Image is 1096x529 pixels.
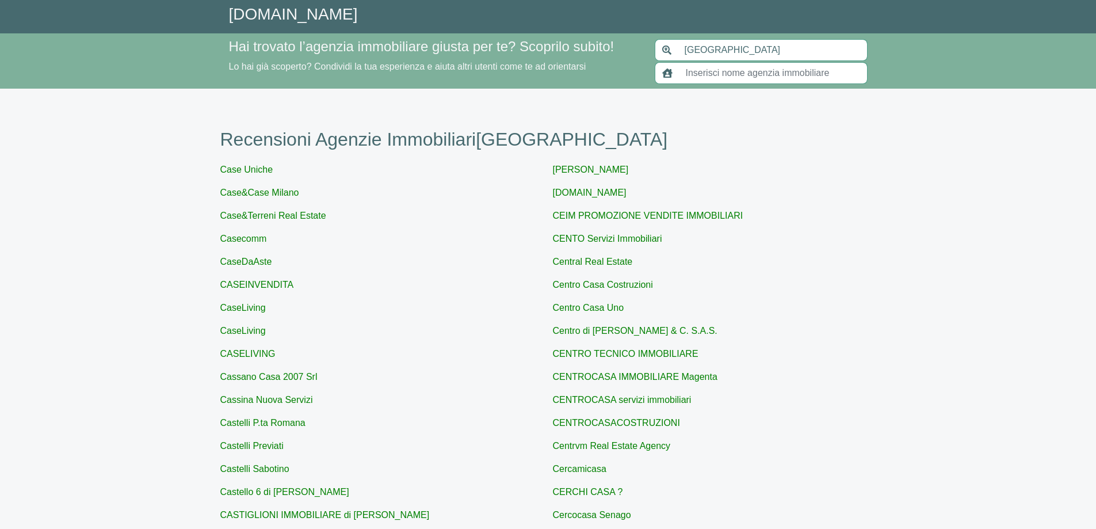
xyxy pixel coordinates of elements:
a: Cassina Nuova Servizi [220,395,313,405]
a: Centro Casa Costruzioni [553,280,653,290]
a: Castello 6 di [PERSON_NAME] [220,487,349,497]
a: Cercamicasa [553,464,606,474]
a: CENTRO TECNICO IMMOBILIARE [553,349,698,359]
a: Central Real Estate [553,257,633,267]
a: CASEINVENDITA [220,280,294,290]
a: CaseLiving [220,326,266,336]
a: Castelli P.ta Romana [220,418,305,428]
p: Lo hai già scoperto? Condividi la tua esperienza e aiuta altri utenti come te ad orientarsi [229,60,641,74]
a: CASTIGLIONI IMMOBILIARE di [PERSON_NAME] [220,510,430,520]
a: Centro Casa Uno [553,303,624,313]
a: CENTROCASA servizi immobiliari [553,395,692,405]
a: Cercocasa Senago [553,510,631,520]
a: CERCHI CASA ? [553,487,623,497]
a: [DOMAIN_NAME] [229,5,358,23]
a: CaseDaAste [220,257,272,267]
a: Centro di [PERSON_NAME] & C. S.A.S. [553,326,717,336]
a: Case Uniche [220,165,273,174]
a: CaseLiving [220,303,266,313]
a: CASELIVING [220,349,276,359]
a: Cassano Casa 2007 Srl [220,372,318,382]
a: [PERSON_NAME] [553,165,629,174]
a: [DOMAIN_NAME] [553,188,627,197]
a: Castelli Previati [220,441,284,451]
a: CENTROCASA IMMOBILIARE Magenta [553,372,717,382]
input: Inserisci area di ricerca (Comune o Provincia) [678,39,868,61]
a: Casecomm [220,234,267,243]
h1: Recensioni Agenzie Immobiliari [GEOGRAPHIC_DATA] [220,128,876,150]
a: Castelli Sabotino [220,464,289,474]
a: Case&Case Milano [220,188,299,197]
a: CENTROCASACOSTRUZIONI [553,418,680,428]
h4: Hai trovato l’agenzia immobiliare giusta per te? Scoprilo subito! [229,39,641,55]
input: Inserisci nome agenzia immobiliare [679,62,868,84]
a: Centrvm Real Estate Agency [553,441,671,451]
a: Case&Terreni Real Estate [220,211,326,220]
a: CENTO Servizi Immobiliari [553,234,662,243]
a: CEIM PROMOZIONE VENDITE IMMOBILIARI [553,211,743,220]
